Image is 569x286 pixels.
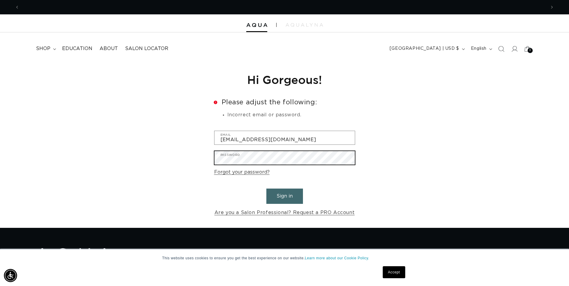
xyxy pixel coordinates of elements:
[214,72,355,87] h1: Hi Gorgeous!
[467,43,495,55] button: English
[305,256,369,260] a: Learn more about our Cookie Policy.
[32,42,58,55] summary: shop
[227,111,355,119] li: Incorrect email or password.
[214,168,270,177] a: Forgot your password?
[529,48,531,53] span: 3
[386,43,467,55] button: [GEOGRAPHIC_DATA] | USD $
[214,208,355,217] a: Are you a Salon Professional? Request a PRO Account
[246,23,267,27] img: Aqua Hair Extensions
[96,42,121,55] a: About
[10,1,24,13] button: Previous announcement
[471,46,487,52] span: English
[266,189,303,204] button: Sign in
[286,23,323,27] img: aqualyna.com
[318,248,533,257] h2: Stay in the Loop, Get Pro Updates
[214,131,355,144] input: Email
[100,46,118,52] span: About
[390,46,459,52] span: [GEOGRAPHIC_DATA] | USD $
[62,46,92,52] span: Education
[162,255,407,261] p: This website uses cookies to ensure you get the best experience on our website.
[121,42,172,55] a: Salon Locator
[545,1,559,13] button: Next announcement
[58,42,96,55] a: Education
[125,46,168,52] span: Salon Locator
[489,221,569,286] iframe: Chat Widget
[495,42,508,55] summary: Search
[4,269,17,282] div: Accessibility Menu
[36,46,50,52] span: shop
[214,99,355,106] h2: Please adjust the following:
[383,266,405,278] a: Accept
[36,248,111,267] img: Aqua Hair Extensions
